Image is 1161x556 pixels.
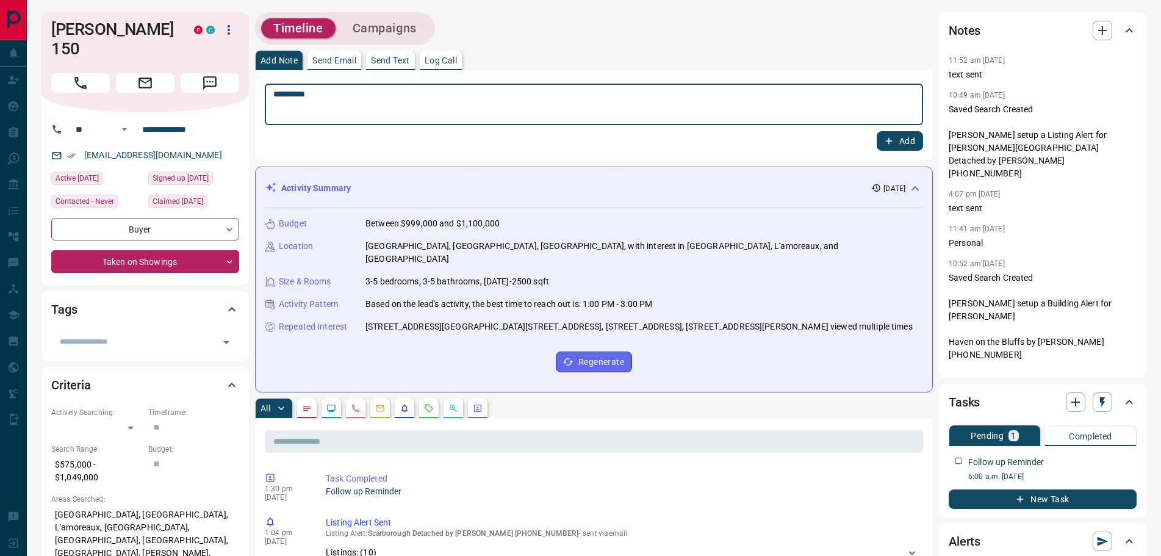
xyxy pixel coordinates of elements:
[181,73,239,93] span: Message
[116,73,174,93] span: Email
[949,392,980,412] h2: Tasks
[473,403,483,413] svg: Agent Actions
[265,485,307,493] p: 1:30 pm
[51,375,91,395] h2: Criteria
[365,217,500,230] p: Between $999,000 and $1,100,000
[949,225,1005,233] p: 11:41 am [DATE]
[67,151,76,160] svg: Email Verified
[279,240,313,253] p: Location
[279,320,347,333] p: Repeated Interest
[51,444,142,455] p: Search Range:
[971,431,1004,440] p: Pending
[949,16,1137,45] div: Notes
[148,195,239,212] div: Sat Sep 21 2024
[51,455,142,488] p: $575,000 - $1,049,000
[949,489,1137,509] button: New Task
[448,403,458,413] svg: Opportunities
[281,182,351,195] p: Activity Summary
[949,527,1137,556] div: Alerts
[51,370,239,400] div: Criteria
[371,56,410,65] p: Send Text
[949,21,980,40] h2: Notes
[51,218,239,240] div: Buyer
[84,150,222,160] a: [EMAIL_ADDRESS][DOMAIN_NAME]
[949,259,1005,268] p: 10:52 am [DATE]
[265,177,922,200] div: Activity Summary[DATE]
[265,529,307,537] p: 1:04 pm
[365,298,652,311] p: Based on the lead's activity, the best time to reach out is: 1:00 PM - 3:00 PM
[368,529,579,538] span: Scarborough Detached by [PERSON_NAME] [PHONE_NUMBER]
[261,404,270,413] p: All
[424,403,434,413] svg: Requests
[968,456,1044,469] p: Follow up Reminder
[968,471,1137,482] p: 6:00 a.m. [DATE]
[279,217,307,230] p: Budget
[194,26,203,34] div: property.ca
[883,183,905,194] p: [DATE]
[375,403,385,413] svg: Emails
[302,403,312,413] svg: Notes
[148,407,239,418] p: Timeframe:
[312,56,356,65] p: Send Email
[261,56,298,65] p: Add Note
[279,298,339,311] p: Activity Pattern
[1011,431,1016,440] p: 1
[51,250,239,273] div: Taken on Showings
[51,73,110,93] span: Call
[326,529,918,538] p: Listing Alert : - sent via email
[206,26,215,34] div: condos.ca
[949,91,1005,99] p: 10:49 am [DATE]
[265,493,307,502] p: [DATE]
[153,195,203,208] span: Claimed [DATE]
[949,388,1137,417] div: Tasks
[340,18,429,38] button: Campaigns
[365,275,549,288] p: 3-5 bedrooms, 3-5 bathrooms, [DATE]-2500 sqft
[51,494,239,505] p: Areas Searched:
[148,444,239,455] p: Budget:
[949,56,1005,65] p: 11:52 am [DATE]
[117,122,132,137] button: Open
[326,516,918,529] p: Listing Alert Sent
[949,202,1137,215] p: text sent
[56,172,99,184] span: Active [DATE]
[949,272,1137,361] p: Saved Search Created [PERSON_NAME] setup a Building Alert for [PERSON_NAME] Haven on the Bluffs b...
[51,407,142,418] p: Actively Searching:
[949,532,980,551] h2: Alerts
[326,472,918,485] p: Task Completed
[351,403,361,413] svg: Calls
[56,195,114,208] span: Contacted - Never
[949,190,1001,198] p: 4:07 pm [DATE]
[148,171,239,189] div: Sat Sep 21 2024
[949,103,1137,180] p: Saved Search Created [PERSON_NAME] setup a Listing Alert for [PERSON_NAME][GEOGRAPHIC_DATA] Detac...
[51,171,142,189] div: Wed Apr 16 2025
[949,68,1137,81] p: text sent
[51,20,176,59] h1: [PERSON_NAME] 150
[265,537,307,546] p: [DATE]
[877,131,923,151] button: Add
[1069,432,1112,441] p: Completed
[261,18,336,38] button: Timeline
[326,485,918,498] p: Follow up Reminder
[218,334,235,351] button: Open
[153,172,209,184] span: Signed up [DATE]
[400,403,409,413] svg: Listing Alerts
[425,56,457,65] p: Log Call
[51,300,77,319] h2: Tags
[365,320,913,333] p: [STREET_ADDRESS][GEOGRAPHIC_DATA][STREET_ADDRESS], [STREET_ADDRESS], [STREET_ADDRESS][PERSON_NAME...
[556,352,632,372] button: Regenerate
[279,275,331,288] p: Size & Rooms
[51,295,239,324] div: Tags
[949,237,1137,250] p: Personal
[326,403,336,413] svg: Lead Browsing Activity
[365,240,922,265] p: [GEOGRAPHIC_DATA], [GEOGRAPHIC_DATA], [GEOGRAPHIC_DATA], with interest in [GEOGRAPHIC_DATA], L'am...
